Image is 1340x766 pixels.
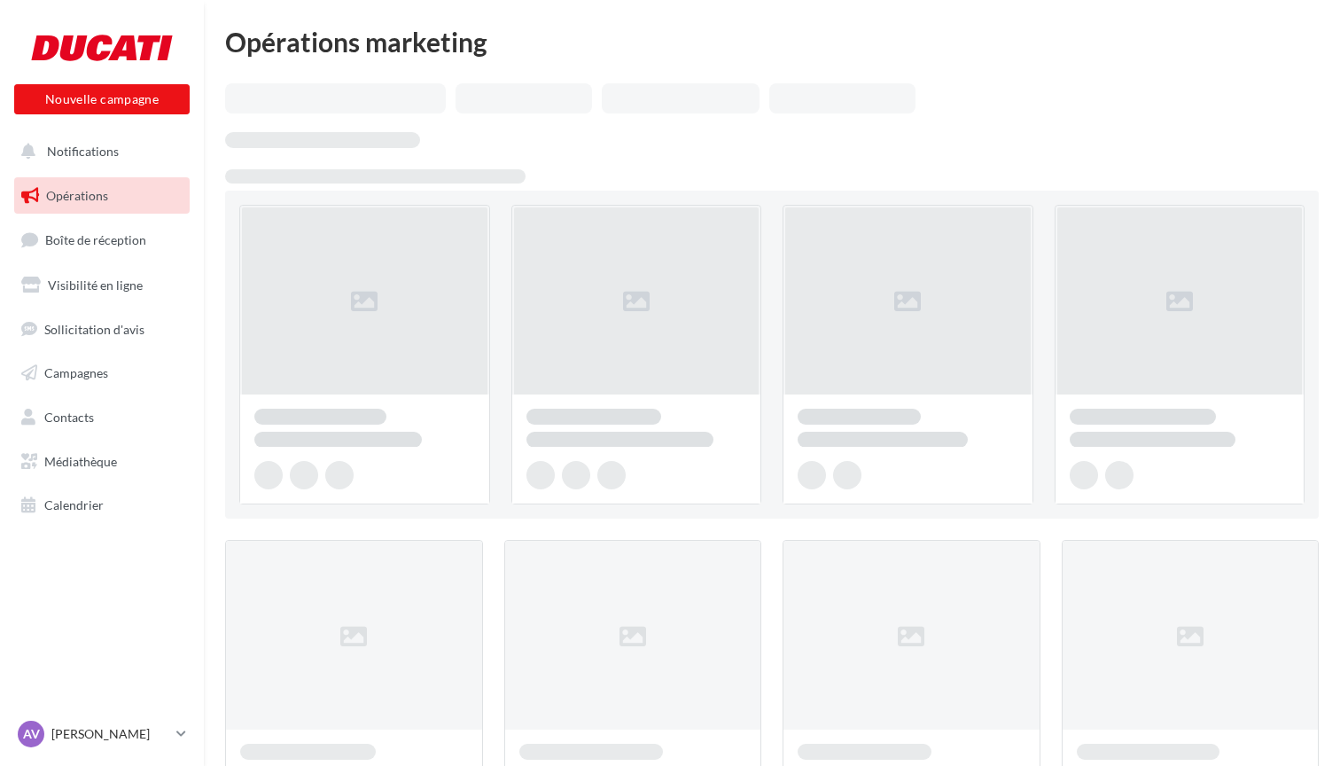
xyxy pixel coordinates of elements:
[11,133,186,170] button: Notifications
[23,725,40,743] span: AV
[44,321,144,336] span: Sollicitation d'avis
[14,84,190,114] button: Nouvelle campagne
[14,717,190,751] a: AV [PERSON_NAME]
[47,144,119,159] span: Notifications
[11,177,193,215] a: Opérations
[44,454,117,469] span: Médiathèque
[11,221,193,259] a: Boîte de réception
[11,443,193,481] a: Médiathèque
[45,232,146,247] span: Boîte de réception
[44,365,108,380] span: Campagnes
[44,497,104,512] span: Calendrier
[11,487,193,524] a: Calendrier
[11,311,193,348] a: Sollicitation d'avis
[44,410,94,425] span: Contacts
[48,277,143,293] span: Visibilité en ligne
[225,28,1319,55] div: Opérations marketing
[11,399,193,436] a: Contacts
[51,725,169,743] p: [PERSON_NAME]
[11,355,193,392] a: Campagnes
[11,267,193,304] a: Visibilité en ligne
[46,188,108,203] span: Opérations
